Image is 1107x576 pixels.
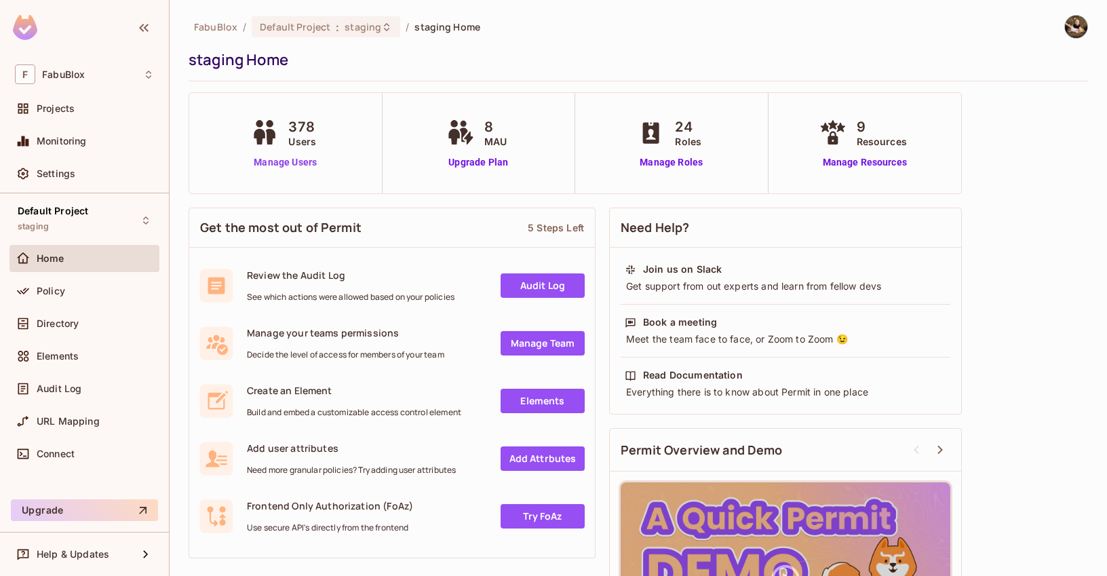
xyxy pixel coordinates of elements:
span: staging Home [414,20,480,33]
span: Resources [857,134,907,149]
span: Get the most out of Permit [200,219,362,236]
span: Build and embed a customizable access control element [247,407,461,418]
span: F [15,64,35,84]
span: URL Mapping [37,416,100,427]
span: Monitoring [37,136,87,147]
span: Manage your teams permissions [247,326,444,339]
a: Upgrade Plan [444,155,513,170]
span: Need more granular policies? Try adding user attributes [247,465,456,476]
div: Book a meeting [643,315,717,329]
span: 9 [857,117,907,137]
span: Review the Audit Log [247,269,454,282]
span: Connect [37,448,75,459]
span: 24 [675,117,701,137]
span: Elements [37,351,79,362]
a: Manage Roles [634,155,708,170]
a: Elements [501,389,585,413]
div: 5 Steps Left [528,221,584,234]
span: Home [37,253,64,264]
span: Roles [675,134,701,149]
span: Help & Updates [37,549,109,560]
span: staging [345,20,381,33]
span: Decide the level of access for members of your team [247,349,444,360]
span: See which actions were allowed based on your policies [247,292,454,303]
span: 8 [484,117,507,137]
div: Read Documentation [643,368,743,382]
span: Policy [37,286,65,296]
a: Manage Users [248,155,323,170]
span: Add user attributes [247,442,456,455]
span: Need Help? [621,219,690,236]
span: 378 [288,117,316,137]
a: Audit Log [501,273,585,298]
span: Default Project [18,206,88,216]
span: Frontend Only Authorization (FoAz) [247,499,413,512]
div: Meet the team face to face, or Zoom to Zoom 😉 [625,332,946,346]
span: Create an Element [247,384,461,397]
span: : [335,22,340,33]
a: Try FoAz [501,504,585,529]
span: Settings [37,168,75,179]
span: Users [288,134,316,149]
span: the active workspace [194,20,237,33]
div: Everything there is to know about Permit in one place [625,385,946,399]
span: Permit Overview and Demo [621,442,783,459]
span: Audit Log [37,383,81,394]
img: SReyMgAAAABJRU5ErkJggg== [13,15,37,40]
div: staging Home [189,50,1081,70]
div: Get support from out experts and learn from fellow devs [625,280,946,293]
span: staging [18,221,49,232]
span: Projects [37,103,75,114]
span: Use secure API's directly from the frontend [247,522,413,533]
li: / [243,20,246,33]
a: Manage Resources [816,155,914,170]
button: Upgrade [11,499,158,521]
li: / [406,20,409,33]
span: MAU [484,134,507,149]
img: Peter Webb [1065,16,1087,38]
div: Join us on Slack [643,263,722,276]
span: Default Project [260,20,330,33]
a: Add Attrbutes [501,446,585,471]
span: Workspace: FabuBlox [42,69,85,80]
span: Directory [37,318,79,329]
a: Manage Team [501,331,585,356]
